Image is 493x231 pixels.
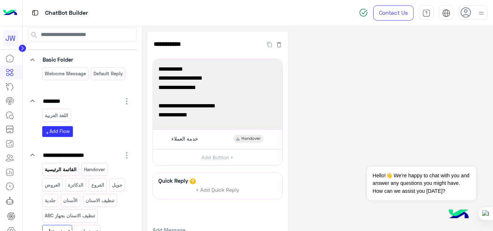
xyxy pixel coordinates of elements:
[44,111,69,120] p: اللغة العربية
[158,110,277,120] span: احجزه الحين ✅
[44,70,86,78] p: Welcome Message
[3,30,18,46] div: JW
[28,151,37,159] i: keyboard_arrow_down
[44,181,61,189] p: العروض
[67,181,84,189] p: الدكاترة
[44,196,56,205] p: جلدية
[44,212,96,220] p: تنظيف الاسنان بجهاز ABC
[191,185,245,195] button: + Add Quick Reply
[171,136,198,142] span: خدمة العملاء
[84,165,106,174] p: Handover
[85,196,115,205] p: تنظيف الاسنان
[63,196,78,205] p: الأسنان
[31,8,40,17] img: tab
[373,5,414,21] a: Contact Us
[158,65,277,74] span: ✨ عرض خاص ✨
[442,9,450,17] img: tab
[45,8,88,18] p: ChatBot Builder
[158,74,277,83] span: تبييض أسنان منزلي 🦷
[28,97,37,105] i: keyboard_arrow_down
[153,149,282,165] button: Add Button +
[367,166,476,200] span: Hello!👋 We're happy to chat with you and answer any questions you might have. How can we assist y...
[241,136,261,142] span: Handover
[359,8,368,17] img: spinner
[158,83,277,92] span: بس بـ 645 ريال 🤩
[42,126,73,137] button: addAdd Flow
[112,181,123,189] p: جويل
[93,70,123,78] p: Default reply
[157,177,190,184] h6: Quick Reply
[3,5,17,21] img: Logo
[158,101,277,111] span: راحة ببيتك وابتسامة تلمع ✨
[44,165,77,174] p: القائمة الرئيسية
[45,131,49,135] i: add
[91,181,105,189] p: الفروع
[446,202,471,227] img: hulul-logo.png
[477,9,486,18] img: profile
[263,40,275,48] button: Duplicate Flow
[28,55,37,64] i: keyboard_arrow_down
[422,9,431,17] img: tab
[275,40,283,48] button: Delete Flow
[419,5,433,21] a: tab
[196,187,239,193] span: + Add Quick Reply
[233,135,263,143] div: Handover
[43,56,73,63] span: Basic Folder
